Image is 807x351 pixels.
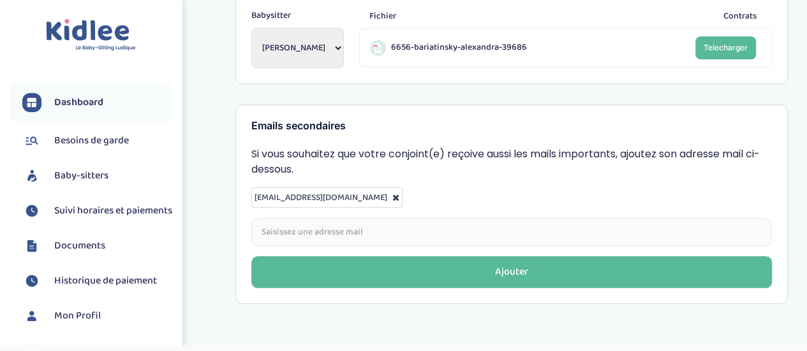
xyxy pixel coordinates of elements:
[695,36,756,59] a: Telecharger
[391,41,527,54] span: 6656-bariatinsky-alexandra-39686
[22,131,172,150] a: Besoins de garde
[251,9,344,22] span: Babysitter
[255,190,387,204] span: [EMAIL_ADDRESS][DOMAIN_NAME]
[251,256,772,288] button: Ajouter
[22,271,172,290] a: Historique de paiement
[251,147,772,177] p: Si vous souhaitez que votre conjoint(e) reçoive aussi les mails importants, ajoutez son adresse m...
[22,236,41,255] img: documents.svg
[54,273,157,289] span: Historique de paiement
[723,10,757,23] span: Contrats
[22,271,41,290] img: suivihoraire.svg
[54,238,105,254] span: Documents
[54,203,172,218] span: Suivi horaires et paiements
[251,120,772,132] h3: Emails secondaires
[22,131,41,150] img: besoin.svg
[22,201,41,220] img: suivihoraire.svg
[22,93,172,112] a: Dashboard
[54,133,129,148] span: Besoins de garde
[22,306,41,326] img: profil.svg
[22,166,41,185] img: babysitters.svg
[704,43,748,52] span: Telecharger
[22,166,172,185] a: Baby-sitters
[46,19,136,52] img: logo.svg
[22,93,41,112] img: dashboard.svg
[369,10,396,23] span: Fichier
[251,218,772,246] input: Saisissez une adresse mail
[54,308,101,324] span: Mon Profil
[495,265,528,280] div: Ajouter
[22,201,172,220] a: Suivi horaires et paiements
[22,236,172,255] a: Documents
[54,168,108,183] span: Baby-sitters
[22,306,172,326] a: Mon Profil
[54,95,103,110] span: Dashboard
